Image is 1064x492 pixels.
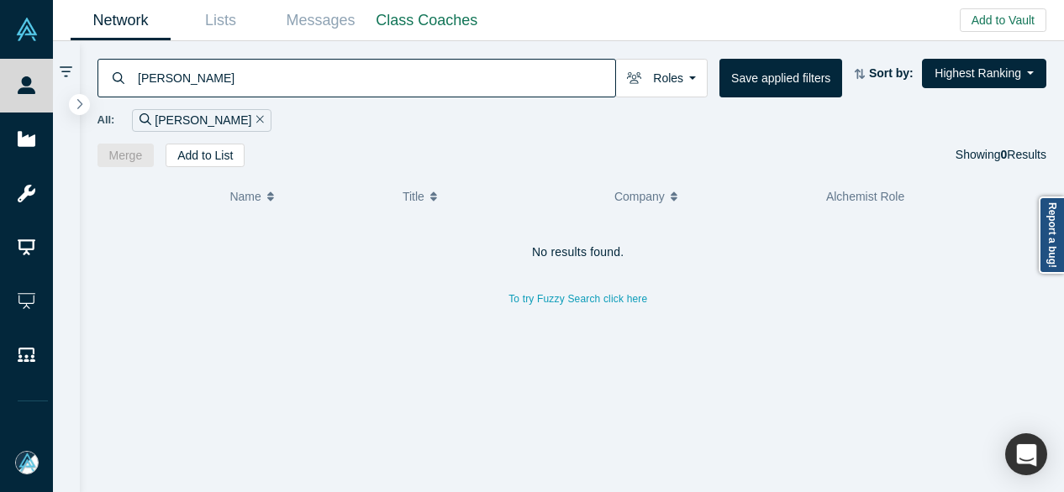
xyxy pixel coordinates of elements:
[271,1,371,40] a: Messages
[71,1,171,40] a: Network
[614,179,665,214] span: Company
[826,190,904,203] span: Alchemist Role
[403,179,597,214] button: Title
[497,288,659,310] button: To try Fuzzy Search click here
[171,1,271,40] a: Lists
[615,59,708,97] button: Roles
[97,112,115,128] span: All:
[922,59,1046,88] button: Highest Ranking
[229,179,385,214] button: Name
[166,144,245,167] button: Add to List
[869,66,914,80] strong: Sort by:
[1039,196,1064,274] a: Report a bug!
[960,8,1046,32] button: Add to Vault
[136,58,615,97] input: Search by name, title, company, summary, expertise, investment criteria or topics of focus
[229,179,261,214] span: Name
[15,451,39,474] img: Mia Scott's Account
[956,144,1046,167] div: Showing
[251,111,264,130] button: Remove Filter
[1001,148,1008,161] strong: 0
[97,245,1060,259] h4: No results found.
[371,1,483,40] a: Class Coaches
[719,59,842,97] button: Save applied filters
[132,109,271,132] div: [PERSON_NAME]
[614,179,809,214] button: Company
[97,144,155,167] button: Merge
[15,18,39,41] img: Alchemist Vault Logo
[1001,148,1046,161] span: Results
[403,179,424,214] span: Title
